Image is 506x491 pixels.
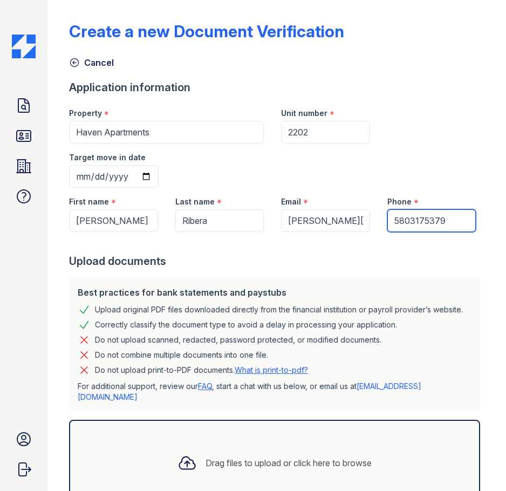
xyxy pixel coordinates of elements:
p: Do not upload print-to-PDF documents. [95,365,308,376]
div: Best practices for bank statements and paystubs [78,286,471,299]
label: Target move in date [69,152,146,163]
label: First name [69,196,109,207]
div: Upload original PDF files downloaded directly from the financial institution or payroll provider’... [95,303,463,316]
a: FAQ [198,381,212,391]
div: Correctly classify the document type to avoid a delay in processing your application. [95,318,397,331]
div: Drag files to upload or click here to browse [206,456,372,469]
div: Do not combine multiple documents into one file. [95,349,268,362]
label: Email [281,196,301,207]
p: For additional support, review our , start a chat with us below, or email us at [78,381,471,403]
a: What is print-to-pdf? [235,365,308,374]
img: CE_Icon_Blue-c292c112584629df590d857e76928e9f676e5b41ef8f769ba2f05ee15b207248.png [12,35,36,58]
label: Unit number [281,108,327,119]
label: Last name [175,196,215,207]
div: Upload documents [69,254,484,269]
label: Property [69,108,102,119]
div: Application information [69,80,484,95]
label: Phone [387,196,412,207]
div: Create a new Document Verification [69,22,344,41]
a: Cancel [69,56,114,69]
div: Do not upload scanned, redacted, password protected, or modified documents. [95,333,381,346]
